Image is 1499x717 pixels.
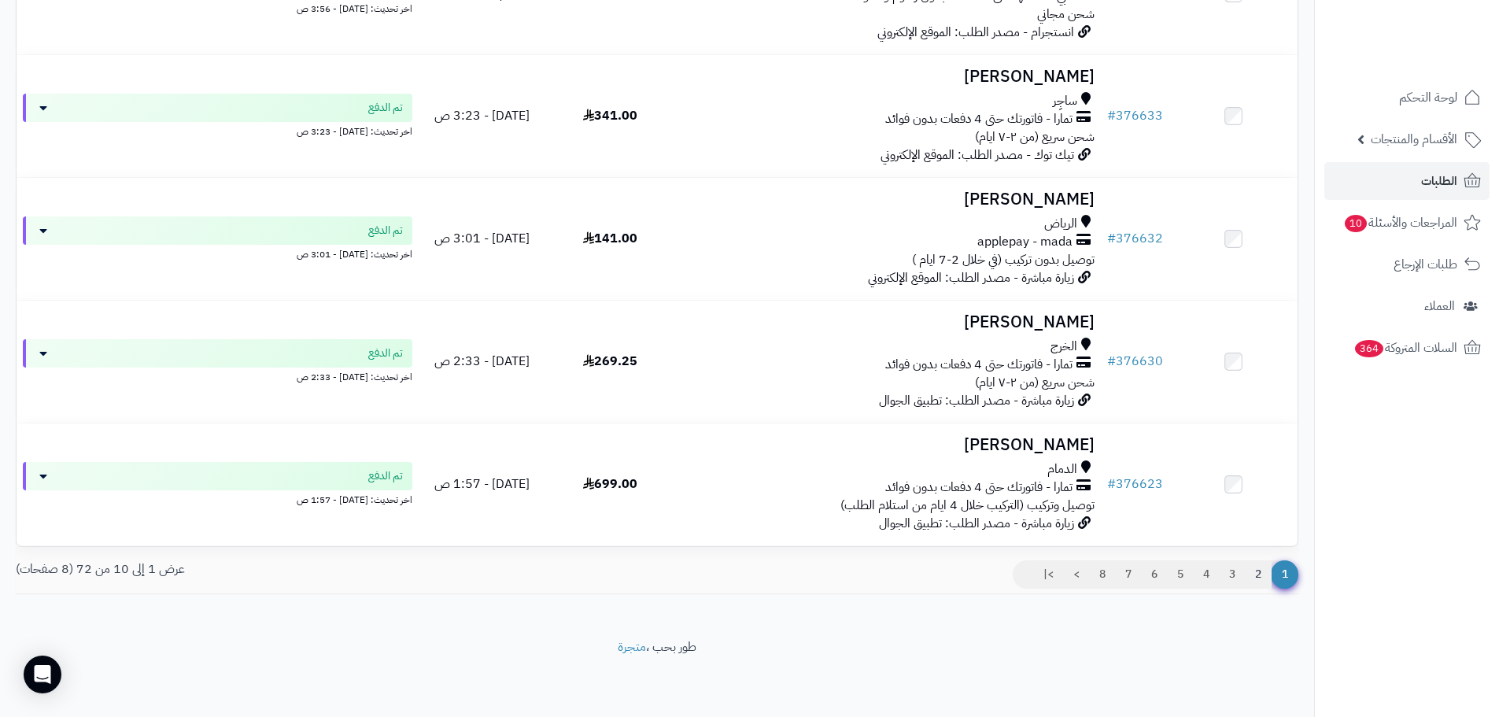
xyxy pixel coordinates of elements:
[1044,215,1077,233] span: الرياض
[1047,460,1077,479] span: الدمام
[1107,352,1163,371] a: #376630
[24,656,61,693] div: Open Intercom Messenger
[877,23,1074,42] span: انستجرام - مصدر الطلب: الموقع الإلكتروني
[1399,87,1457,109] span: لوحة التحكم
[1107,229,1163,248] a: #376632
[840,496,1095,515] span: توصيل وتركيب (التركيب خلال 4 ايام من استلام الطلب)
[23,122,412,139] div: اخر تحديث: [DATE] - 3:23 ص
[975,128,1095,146] span: شحن سريع (من ٢-٧ ايام)
[1424,295,1455,317] span: العملاء
[1107,106,1116,125] span: #
[23,368,412,384] div: اخر تحديث: [DATE] - 2:33 ص
[434,475,530,493] span: [DATE] - 1:57 ص
[1324,204,1490,242] a: المراجعات والأسئلة10
[1371,128,1457,150] span: الأقسام والمنتجات
[1394,253,1457,275] span: طلبات الإرجاع
[583,475,637,493] span: 699.00
[885,110,1073,128] span: تمارا - فاتورتك حتى 4 دفعات بدون فوائد
[1115,560,1142,589] a: 7
[1193,560,1220,589] a: 4
[1355,340,1383,357] span: 364
[618,638,646,656] a: متجرة
[23,245,412,261] div: اخر تحديث: [DATE] - 3:01 ص
[23,490,412,507] div: اخر تحديث: [DATE] - 1:57 ص
[4,560,657,578] div: عرض 1 إلى 10 من 72 (8 صفحات)
[885,356,1073,374] span: تمارا - فاتورتك حتى 4 دفعات بدون فوائد
[1271,560,1298,589] span: 1
[879,391,1074,410] span: زيارة مباشرة - مصدر الطلب: تطبيق الجوال
[583,229,637,248] span: 141.00
[1219,560,1246,589] a: 3
[912,250,1095,269] span: توصيل بدون تركيب (في خلال 2-7 ايام )
[1053,92,1077,110] span: ساجِر
[885,479,1073,497] span: تمارا - فاتورتك حتى 4 دفعات بدون فوائد
[434,352,530,371] span: [DATE] - 2:33 ص
[1107,475,1163,493] a: #376623
[1107,352,1116,371] span: #
[1063,560,1090,589] a: >
[1245,560,1272,589] a: 2
[681,436,1095,454] h3: [PERSON_NAME]
[1107,229,1116,248] span: #
[1141,560,1168,589] a: 6
[1033,560,1064,589] a: >|
[583,106,637,125] span: 341.00
[681,190,1095,209] h3: [PERSON_NAME]
[681,68,1095,86] h3: [PERSON_NAME]
[1324,329,1490,367] a: السلات المتروكة364
[975,373,1095,392] span: شحن سريع (من ٢-٧ ايام)
[881,146,1074,164] span: تيك توك - مصدر الطلب: الموقع الإلكتروني
[681,313,1095,331] h3: [PERSON_NAME]
[1353,337,1457,359] span: السلات المتروكة
[368,223,403,238] span: تم الدفع
[434,229,530,248] span: [DATE] - 3:01 ص
[879,514,1074,533] span: زيارة مباشرة - مصدر الطلب: تطبيق الجوال
[1421,170,1457,192] span: الطلبات
[1324,162,1490,200] a: الطلبات
[1050,338,1077,356] span: الخرج
[1107,475,1116,493] span: #
[1037,5,1095,24] span: شحن مجاني
[1324,246,1490,283] a: طلبات الإرجاع
[977,233,1073,251] span: applepay - mada
[1324,287,1490,325] a: العملاء
[1324,79,1490,116] a: لوحة التحكم
[368,468,403,484] span: تم الدفع
[1089,560,1116,589] a: 8
[368,100,403,116] span: تم الدفع
[1343,212,1457,234] span: المراجعات والأسئلة
[583,352,637,371] span: 269.25
[1167,560,1194,589] a: 5
[868,268,1074,287] span: زيارة مباشرة - مصدر الطلب: الموقع الإلكتروني
[434,106,530,125] span: [DATE] - 3:23 ص
[368,346,403,361] span: تم الدفع
[1107,106,1163,125] a: #376633
[1345,215,1367,232] span: 10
